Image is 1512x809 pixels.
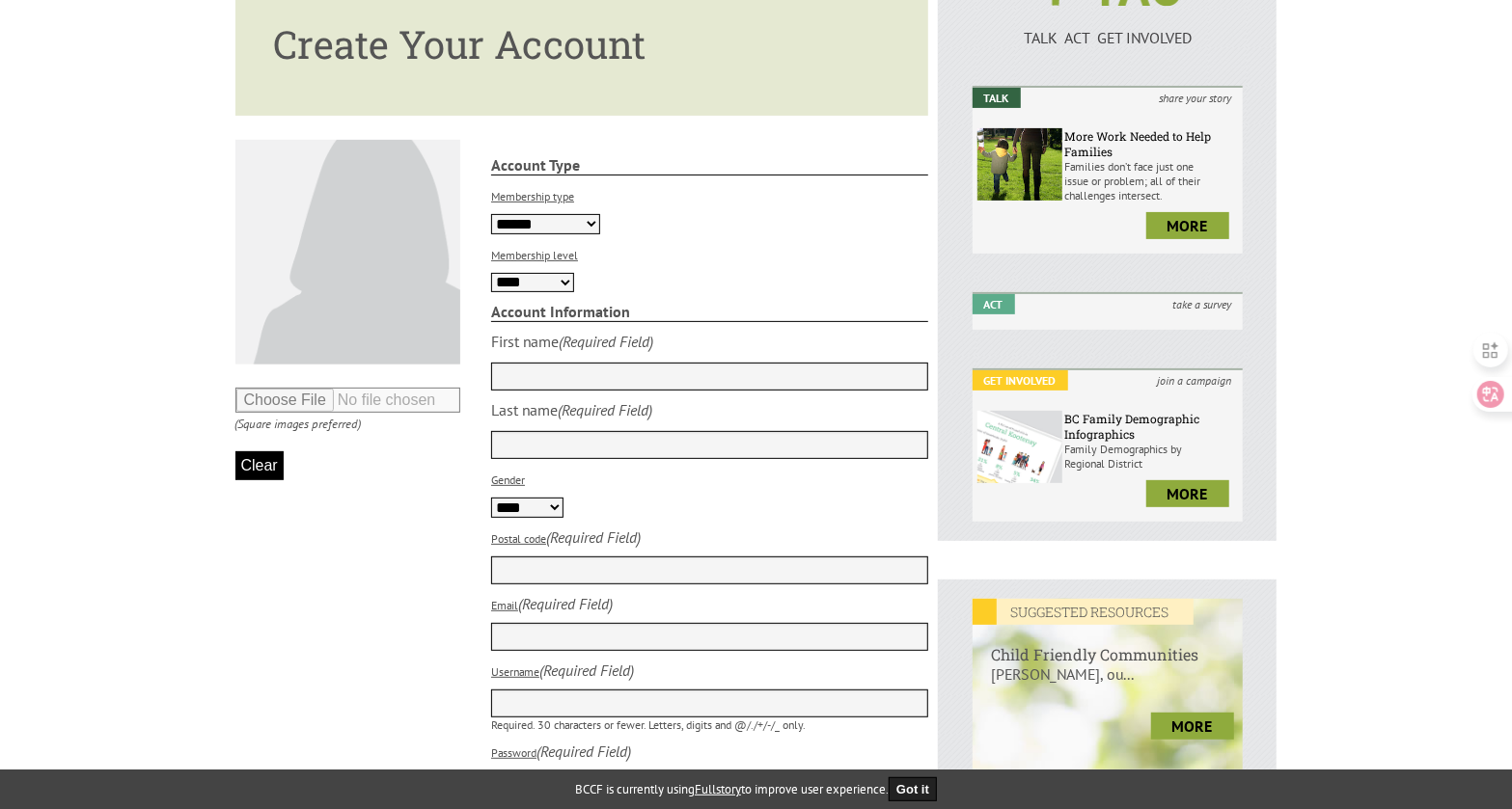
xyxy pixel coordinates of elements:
em: Act [973,294,1015,314]
i: (Required Field) [539,661,634,680]
p: Required. 30 characters or fewer. Letters, digits and @/./+/-/_ only. [491,717,928,732]
strong: Account Type [491,155,928,175]
div: First name [491,332,559,351]
label: Email [491,598,518,612]
h6: Child Friendly Communities [973,625,1244,664]
a: more [1146,212,1229,239]
i: join a campaign [1145,370,1243,391]
em: Talk [973,88,1021,108]
p: TALK ACT GET INVOLVED [973,28,1244,47]
label: Password [491,745,536,760]
i: share your story [1147,88,1243,108]
i: (Required Field) [536,742,631,761]
em: SUGGESTED RESOURCES [973,599,1194,625]
label: Membership type [491,189,574,203]
p: Family Demographics by Regional District [1064,442,1238,471]
a: more [1151,713,1234,740]
h6: More Work Needed to Help Families [1064,128,1238,159]
p: Families don’t face just one issue or problem; all of their challenges intersect. [1064,159,1238,202]
em: Get Involved [973,370,1068,391]
h6: BC Family Demographic Infographics [1064,411,1238,442]
label: Gender [491,472,525,487]
div: Last name [491,400,558,419]
a: TALK ACT GET INVOLVED [973,9,1244,47]
label: Username [491,664,539,679]
i: (Required Field) [558,400,652,419]
a: Fullstory [695,781,741,797]
label: Membership level [491,248,578,262]
i: (Required Field) [546,527,641,547]
p: [PERSON_NAME], ou... [973,664,1244,703]
h1: Create Your Account [274,18,890,69]
button: Clear [235,451,284,480]
a: more [1146,480,1229,507]
i: take a survey [1161,294,1243,314]
button: Got it [889,777,937,801]
i: (Required Field) [518,594,613,613]
i: (Square images preferred) [235,416,362,432]
i: (Required Field) [559,332,653,351]
label: Postal code [491,531,546,546]
strong: Account Information [491,302,928,322]
img: Default User Photo [235,140,460,364]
